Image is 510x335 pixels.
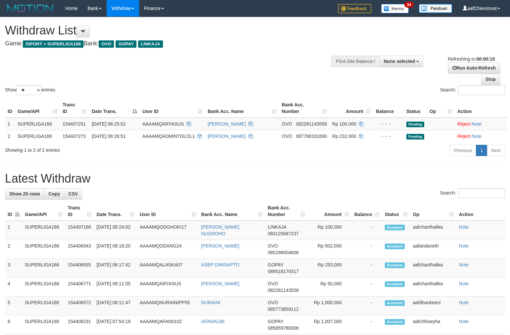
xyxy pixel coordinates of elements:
span: Copy 085773859112 to clipboard [268,307,299,312]
span: 34 [404,2,413,8]
strong: 00:00:10 [476,56,495,62]
img: Button%20Memo.svg [381,4,409,13]
span: Pending [406,122,424,127]
div: - - - [376,133,401,140]
th: Date Trans.: activate to sort column ascending [94,202,137,221]
select: Showentries [17,85,41,95]
td: aafchanthalika [410,278,456,297]
a: Show 25 rows [5,188,44,199]
a: Next [487,145,505,156]
h4: Game: Bank: [5,40,333,47]
td: 154406943 [65,240,94,259]
span: OVO [268,243,278,249]
td: - [352,315,382,334]
th: Trans ID: activate to sort column ascending [65,202,94,221]
img: Feedback.jpg [338,4,371,13]
th: Amount: activate to sort column ascending [330,99,373,118]
span: Accepted [385,262,405,268]
span: Show 25 rows [9,191,40,196]
span: Copy [48,191,60,196]
img: MOTION_logo.png [5,3,55,13]
th: Op: activate to sort column ascending [427,99,455,118]
a: [PERSON_NAME] [201,243,239,249]
th: Action [456,202,505,221]
input: Search: [458,85,505,95]
span: GOPAY [268,262,283,267]
span: Accepted [385,281,405,287]
h1: Latest Withdraw [5,172,505,185]
td: 1 [5,118,15,130]
th: Status [404,99,427,118]
td: - [352,240,382,259]
td: Rp 1,007,000 [308,315,352,334]
h1: Withdraw List [5,24,333,37]
span: Copy 083125687237 to clipboard [268,231,299,236]
span: Accepted [385,225,405,230]
td: - [352,221,382,240]
th: Amount: activate to sort column ascending [308,202,352,221]
span: Pending [406,134,424,140]
a: Note [459,319,469,324]
td: [DATE] 08:11:55 [94,278,137,297]
td: · [455,118,507,130]
td: 154406231 [65,315,94,334]
button: None selected [380,56,424,67]
td: SUPERLIGA168 [22,259,65,278]
span: AAAAMQADMINTOLOL1 [142,134,195,139]
a: Copy [44,188,64,199]
th: ID [5,99,15,118]
span: Rp 100.000 [332,121,356,127]
th: Balance [373,99,404,118]
th: User ID: activate to sort column ascending [137,202,199,221]
td: aafandaneth [410,240,456,259]
th: User ID: activate to sort column ascending [140,99,205,118]
td: SUPERLIGA168 [22,297,65,315]
span: 154407251 [63,121,86,127]
td: SUPERLIGA168 [22,278,65,297]
span: [DATE] 08:25:52 [92,121,126,127]
a: ASEP DWISAPTO [201,262,239,267]
td: 3 [5,259,22,278]
td: - [352,259,382,278]
td: - [352,297,382,315]
a: CSV [64,188,82,199]
a: [PERSON_NAME] NUGROHO [201,224,239,236]
th: Balance: activate to sort column ascending [352,202,382,221]
span: AAAAMQARYASUS [142,121,184,127]
a: Note [459,224,469,230]
label: Show entries [5,85,55,95]
span: Copy 089518179317 to clipboard [268,269,299,274]
a: Reject [457,121,471,127]
td: SUPERLIGA168 [22,315,65,334]
a: Note [472,121,482,127]
span: Rp 232.000 [332,134,356,139]
a: Note [472,134,482,139]
div: - - - [376,121,401,127]
span: Accepted [385,244,405,249]
span: GOPAY [116,40,136,48]
label: Search: [440,85,505,95]
a: Run Auto-Refresh [448,62,500,74]
td: Rp 50,000 [308,278,352,297]
span: OVO [268,300,278,305]
td: - [352,278,382,297]
th: Bank Acc. Name: activate to sort column ascending [199,202,265,221]
td: AAAAMQNURAINIPP55 [137,297,199,315]
span: Copy 087788161690 to clipboard [296,134,327,139]
td: AAAAMQARYASUS [137,278,199,297]
td: [DATE] 08:24:02 [94,221,137,240]
span: Copy 082281143558 to clipboard [296,121,327,127]
span: Copy 082281143558 to clipboard [268,288,299,293]
td: AAAAMQODANG24 [137,240,199,259]
span: CSV [68,191,78,196]
td: · [455,130,507,142]
div: PGA Site Balance / [331,56,379,67]
td: [DATE] 07:54:19 [94,315,137,334]
td: SUPERLIGA168 [22,240,65,259]
a: Note [459,281,469,286]
td: 1 [5,221,22,240]
th: Bank Acc. Number: activate to sort column ascending [279,99,330,118]
img: panduan.png [419,4,452,13]
span: Accepted [385,300,405,306]
td: Rp 502,000 [308,240,352,259]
